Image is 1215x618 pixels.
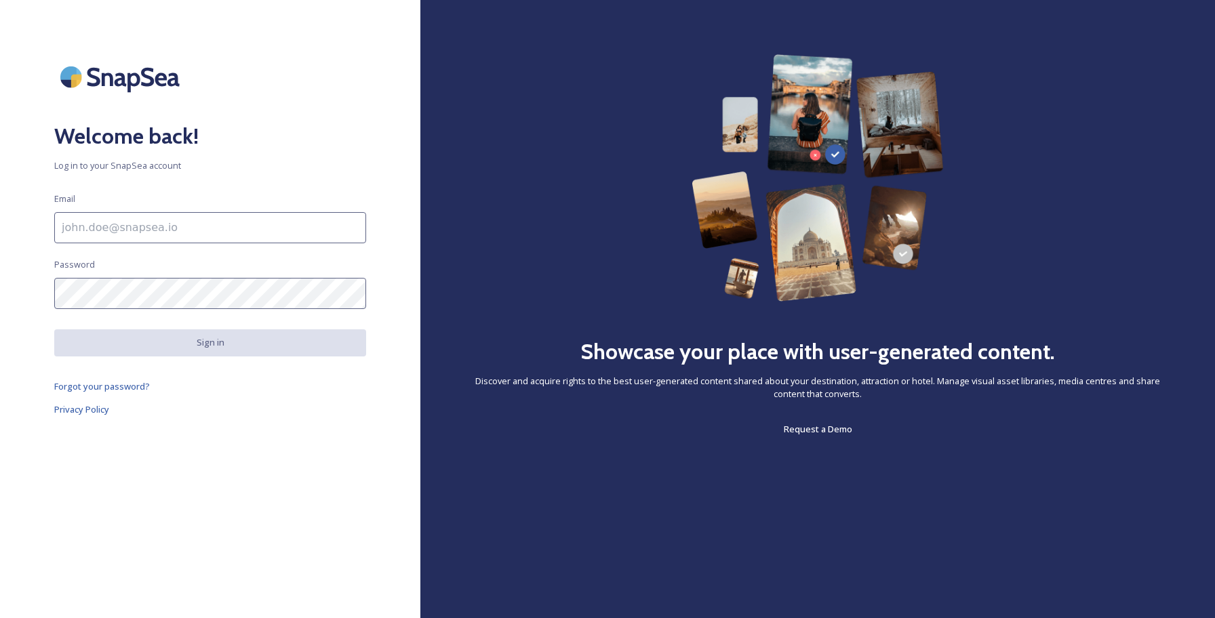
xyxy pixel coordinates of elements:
[784,423,852,435] span: Request a Demo
[54,380,150,392] span: Forgot your password?
[54,401,366,417] a: Privacy Policy
[692,54,944,302] img: 63b42ca75bacad526042e722_Group%20154-p-800.png
[54,120,366,152] h2: Welcome back!
[54,159,366,172] span: Log in to your SnapSea account
[54,403,109,415] span: Privacy Policy
[580,335,1055,368] h2: Showcase your place with user-generated content.
[475,375,1161,400] span: Discover and acquire rights to the best user-generated content shared about your destination, att...
[54,192,75,205] span: Email
[54,212,366,243] input: john.doe@snapsea.io
[54,54,190,100] img: SnapSea Logo
[54,258,95,271] span: Password
[54,378,366,394] a: Forgot your password?
[784,421,852,437] a: Request a Demo
[54,329,366,356] button: Sign in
